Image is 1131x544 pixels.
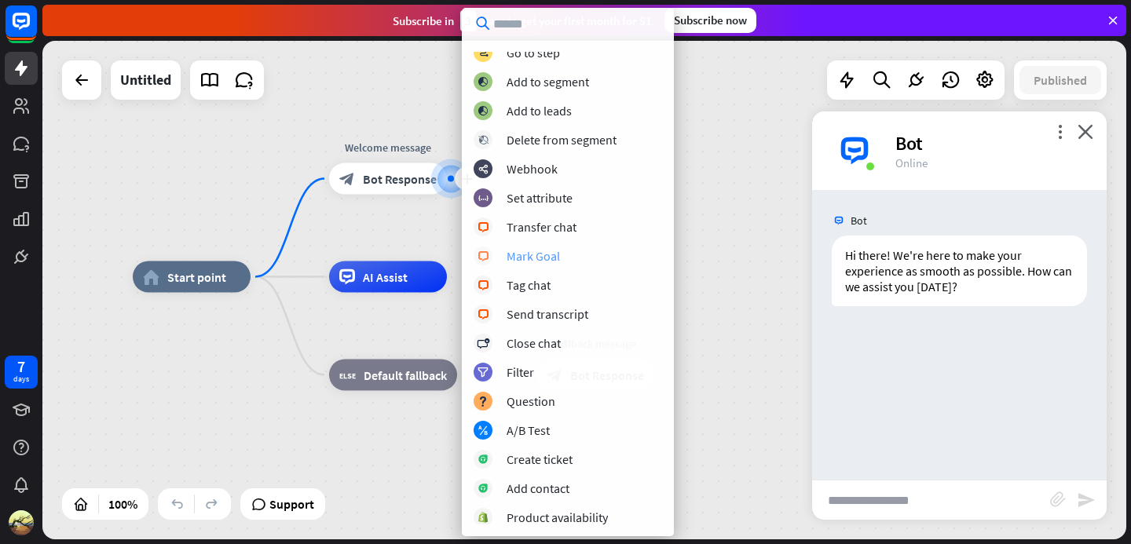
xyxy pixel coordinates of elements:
[895,131,1088,155] div: Bot
[478,280,489,290] i: block_livechat
[507,451,573,467] div: Create ticket
[478,251,489,261] i: block_livechat
[477,338,489,349] i: block_close_chat
[507,190,573,206] div: Set attribute
[478,193,489,203] i: block_set_attribute
[339,367,356,383] i: block_fallback
[478,106,489,116] i: block_add_to_segment
[478,77,489,87] i: block_add_to_segment
[664,8,756,33] div: Subscribe now
[507,422,550,438] div: A/B Test
[478,367,489,378] i: filter
[13,6,60,53] button: Open LiveChat chat widget
[1077,491,1096,509] i: send
[13,374,29,385] div: days
[478,135,489,145] i: block_delete_from_segment
[507,45,560,60] div: Go to step
[895,155,1088,170] div: Online
[507,335,561,351] div: Close chat
[460,10,476,31] div: 3
[851,214,867,228] span: Bot
[478,309,489,319] i: block_livechat
[507,393,555,409] div: Question
[478,48,489,58] i: block_goto
[363,269,408,285] span: AI Assist
[143,269,159,285] i: home_2
[1050,491,1066,507] i: block_attachment
[507,219,576,235] div: Transfer chat
[507,480,569,496] div: Add contact
[507,306,588,322] div: Send transcript
[363,171,437,187] span: Bot Response
[507,277,551,293] div: Tag chat
[104,491,142,517] div: 100%
[1078,124,1093,139] i: close
[478,222,489,232] i: block_livechat
[832,235,1087,306] div: Hi there! We're here to make your experience as smooth as possible. How can we assist you [DATE]?
[507,74,589,89] div: Add to segment
[317,140,459,155] div: Welcome message
[507,248,560,264] div: Mark Goal
[461,173,473,184] i: plus
[167,269,226,285] span: Start point
[507,103,572,119] div: Add to leads
[364,367,447,383] span: Default fallback
[507,364,534,380] div: Filter
[478,396,488,407] i: block_question
[5,356,38,389] a: 7 days
[478,164,489,174] i: webhooks
[478,425,489,436] i: block_ab_testing
[269,491,314,517] span: Support
[1052,124,1067,139] i: more_vert
[120,60,171,100] div: Untitled
[339,171,355,187] i: block_bot_response
[507,509,608,525] div: Product availability
[1019,66,1101,94] button: Published
[507,161,558,177] div: Webhook
[507,132,617,148] div: Delete from segment
[17,360,25,374] div: 7
[393,10,652,31] div: Subscribe in days to get your first month for $1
